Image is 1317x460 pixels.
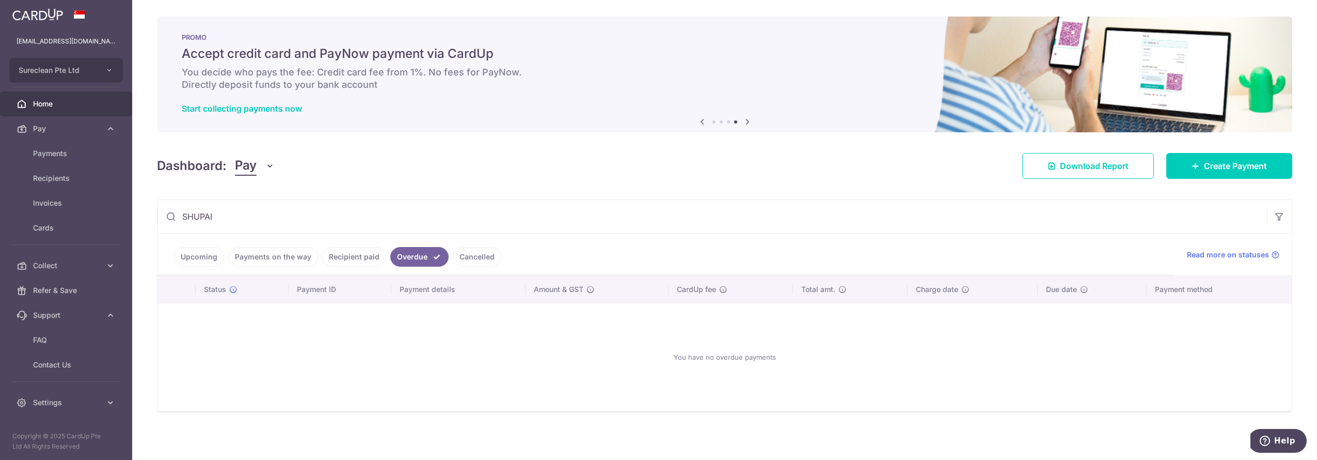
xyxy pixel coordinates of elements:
[33,397,101,408] span: Settings
[204,284,226,295] span: Status
[33,260,101,271] span: Collect
[33,173,101,183] span: Recipients
[12,8,63,21] img: CardUp
[182,66,1267,91] h6: You decide who pays the fee: Credit card fee from 1%. No fees for PayNow. Directly deposit funds ...
[157,200,1267,233] input: Search by recipient name, payment id or reference
[1204,160,1267,172] span: Create Payment
[33,124,101,134] span: Pay
[33,198,101,208] span: Invoices
[1166,153,1292,179] a: Create Payment
[182,45,1267,62] h5: Accept credit card and PayNow payment via CardUp
[1187,250,1279,260] a: Read more on statuses
[534,284,583,295] span: Amount & GST
[1046,284,1077,295] span: Due date
[17,36,116,47] p: [EMAIL_ADDRESS][DOMAIN_NAME]
[33,360,101,370] span: Contact Us
[801,284,835,295] span: Total amt.
[453,247,501,267] a: Cancelled
[1187,250,1269,260] span: Read more on statuses
[33,148,101,159] span: Payments
[235,156,257,176] span: Pay
[33,285,101,296] span: Refer & Save
[33,335,101,345] span: FAQ
[1060,160,1129,172] span: Download Report
[33,99,101,109] span: Home
[1250,429,1307,455] iframe: Opens a widget where you can find more information
[1022,153,1154,179] a: Download Report
[174,247,224,267] a: Upcoming
[19,65,95,75] span: Sureclean Pte Ltd
[33,223,101,233] span: Cards
[391,276,525,303] th: Payment details
[322,247,386,267] a: Recipient paid
[677,284,716,295] span: CardUp fee
[1147,276,1292,303] th: Payment method
[157,157,227,175] h4: Dashboard:
[916,284,958,295] span: Charge date
[289,276,392,303] th: Payment ID
[235,156,275,176] button: Pay
[390,247,449,267] a: Overdue
[9,58,123,83] button: Sureclean Pte Ltd
[33,310,101,320] span: Support
[228,247,318,267] a: Payments on the way
[170,312,1279,403] div: You have no overdue payments
[182,33,1267,41] p: PROMO
[157,17,1292,132] img: paynow Banner
[182,103,302,114] a: Start collecting payments now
